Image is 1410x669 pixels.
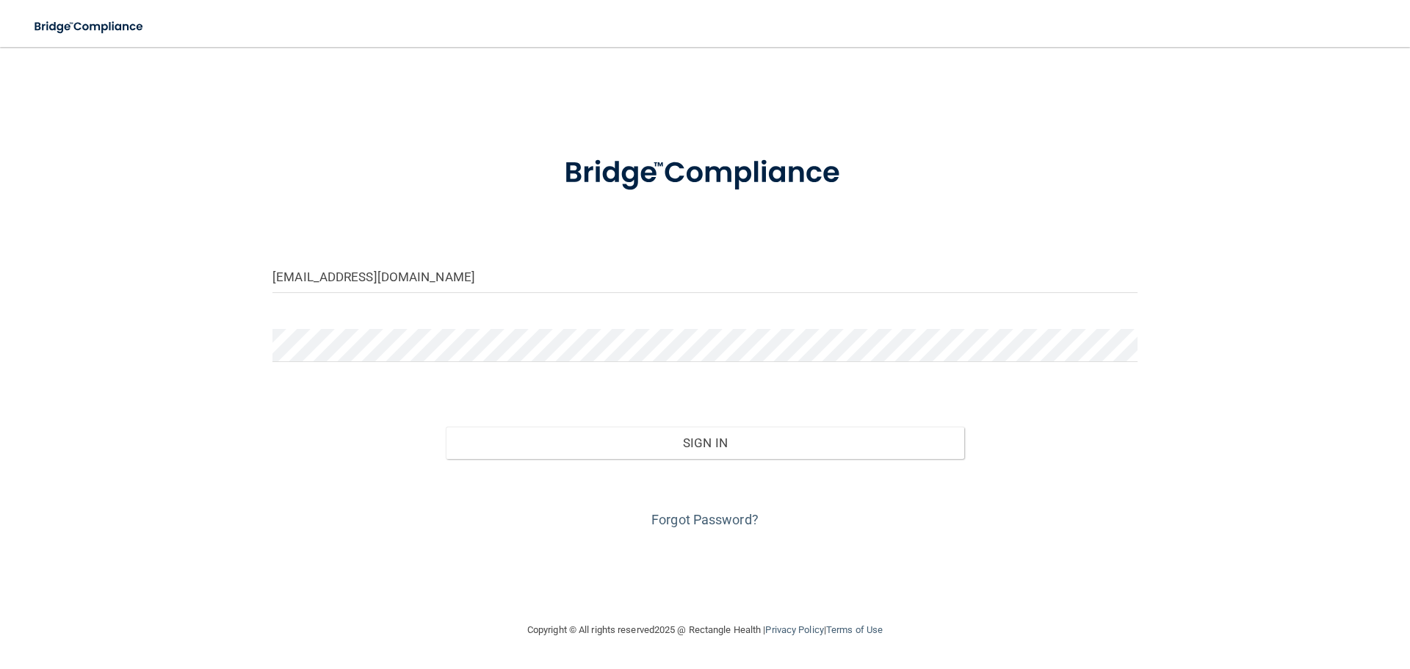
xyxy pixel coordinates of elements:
[651,512,759,527] a: Forgot Password?
[437,607,973,654] div: Copyright © All rights reserved 2025 @ Rectangle Health | |
[534,135,876,211] img: bridge_compliance_login_screen.278c3ca4.svg
[826,624,883,635] a: Terms of Use
[446,427,965,459] button: Sign In
[22,12,157,42] img: bridge_compliance_login_screen.278c3ca4.svg
[272,260,1138,293] input: Email
[765,624,823,635] a: Privacy Policy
